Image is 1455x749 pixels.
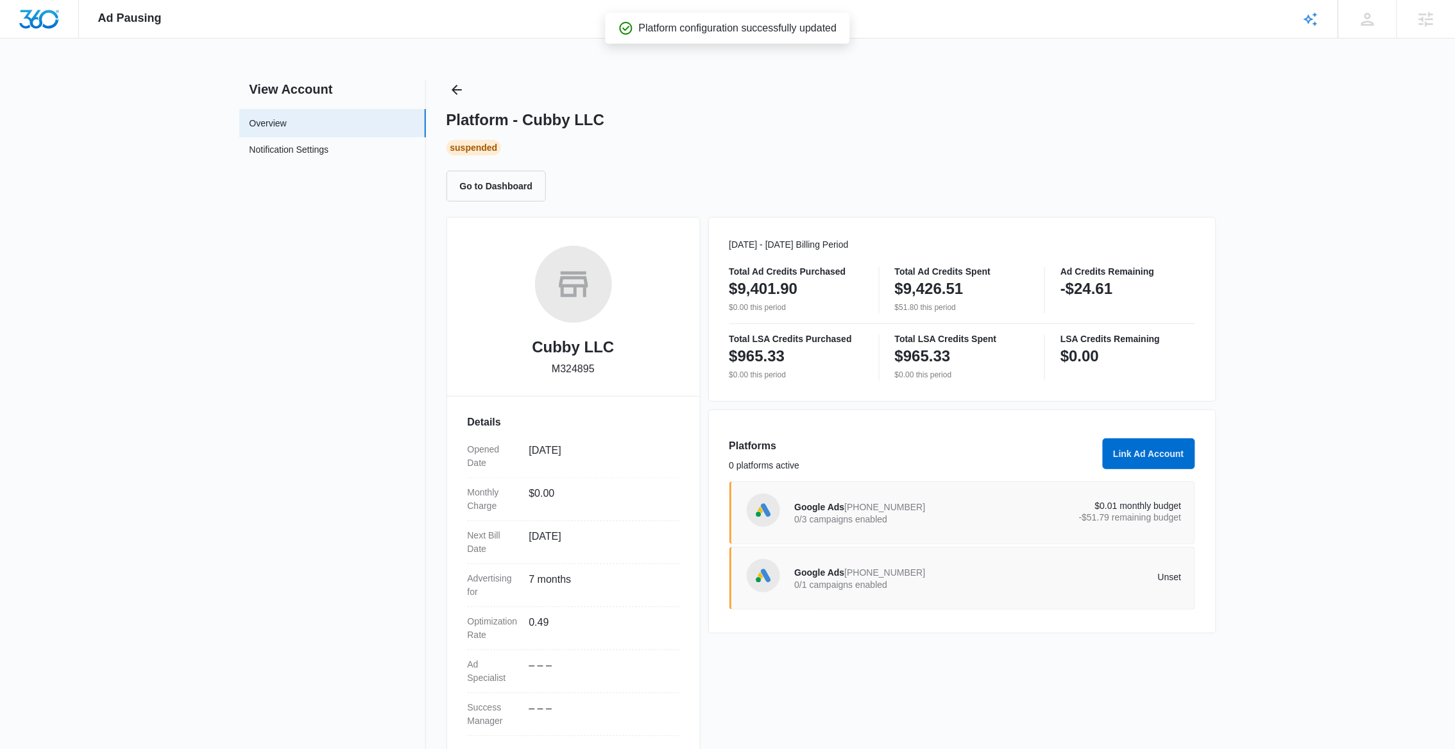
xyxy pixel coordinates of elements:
[729,547,1195,610] a: Google AdsGoogle Ads[PHONE_NUMBER]0/1 campaigns enabledUnset
[988,513,1182,522] p: -$51.79 remaining budget
[895,279,964,299] p: $9,426.51
[729,481,1195,544] a: Google AdsGoogle Ads[PHONE_NUMBER]0/3 campaigns enabled$0.01 monthly budget-$51.79 remaining budget
[468,415,679,430] h3: Details
[1103,438,1195,469] button: Link Ad Account
[845,502,926,512] span: [PHONE_NUMBER]
[468,564,679,607] div: Advertising for7 months
[895,302,1029,313] p: $51.80 this period
[729,346,785,366] p: $965.33
[795,502,845,512] span: Google Ads
[729,334,864,343] p: Total LSA Credits Purchased
[468,693,679,736] div: Success Manager– – –
[988,573,1182,581] p: Unset
[468,607,679,650] div: Optimization Rate0.49
[754,566,773,585] img: Google Ads
[729,369,864,381] p: $0.00 this period
[468,478,679,521] div: Monthly Charge$0.00
[729,267,864,276] p: Total Ad Credits Purchased
[447,140,502,155] div: Suspended
[447,180,554,191] a: Go to Dashboard
[468,701,519,728] dt: Success Manager
[239,80,426,99] h2: View Account
[468,658,519,685] dt: Ad Specialist
[468,486,519,513] dt: Monthly Charge
[529,529,669,556] dd: [DATE]
[1060,267,1195,276] p: Ad Credits Remaining
[468,615,519,642] dt: Optimization Rate
[529,658,669,685] dd: – – –
[895,267,1029,276] p: Total Ad Credits Spent
[447,110,605,130] h1: Platform - Cubby LLC
[529,615,669,642] dd: 0.49
[468,529,519,556] dt: Next Bill Date
[529,443,669,470] dd: [DATE]
[795,515,989,524] p: 0/3 campaigns enabled
[795,567,845,578] span: Google Ads
[532,336,615,359] h2: Cubby LLC
[468,572,519,599] dt: Advertising for
[552,361,595,377] p: M324895
[250,117,287,130] a: Overview
[250,143,329,160] a: Notification Settings
[1060,334,1195,343] p: LSA Credits Remaining
[1060,279,1112,299] p: -$24.61
[529,701,669,728] dd: – – –
[98,12,162,25] span: Ad Pausing
[895,369,1029,381] p: $0.00 this period
[447,171,547,202] button: Go to Dashboard
[754,501,773,520] img: Google Ads
[729,279,798,299] p: $9,401.90
[729,238,1195,252] p: [DATE] - [DATE] Billing Period
[895,334,1029,343] p: Total LSA Credits Spent
[729,302,864,313] p: $0.00 this period
[468,435,679,478] div: Opened Date[DATE]
[795,580,989,589] p: 0/1 campaigns enabled
[468,443,519,470] dt: Opened Date
[1060,346,1099,366] p: $0.00
[468,650,679,693] div: Ad Specialist– – –
[729,438,1095,454] h3: Platforms
[845,567,926,578] span: [PHONE_NUMBER]
[988,501,1182,510] p: $0.01 monthly budget
[529,572,669,599] dd: 7 months
[639,21,837,36] p: Platform configuration successfully updated
[895,346,951,366] p: $965.33
[529,486,669,513] dd: $0.00
[468,521,679,564] div: Next Bill Date[DATE]
[447,80,467,100] button: Back
[729,459,1095,472] p: 0 platforms active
